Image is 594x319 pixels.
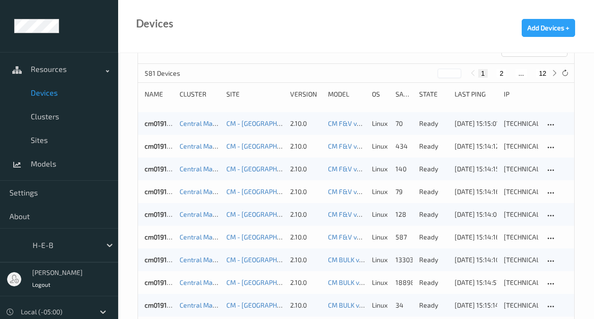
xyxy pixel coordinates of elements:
button: 12 [536,69,549,78]
a: Central Market Trial [180,165,240,173]
a: cm0191bizedg18 [145,256,194,264]
button: Add Devices + [522,19,575,37]
div: 2.10.0 [290,187,321,196]
a: CM - [GEOGRAPHIC_DATA] [226,165,303,173]
div: 18898 [396,278,413,287]
a: CM F&V v3.2 [DATE] 20:30 Auto Save [328,187,437,195]
div: 434 [396,142,413,151]
a: CM - [GEOGRAPHIC_DATA] [226,119,303,127]
a: CM F&V v3.2 [DATE] 20:30 Auto Save [328,119,437,127]
p: ready [419,232,448,242]
div: 2.10.0 [290,119,321,128]
button: 1 [478,69,488,78]
a: CM BULK v1.9 [DATE] 10:10 Auto Save [328,301,437,309]
a: CM - [GEOGRAPHIC_DATA] [226,233,303,241]
p: linux [372,164,389,174]
div: [DATE] 15:14:12 [455,142,498,151]
a: Central Market Trial - Bulk [180,256,258,264]
p: linux [372,278,389,287]
p: ready [419,301,448,310]
a: Central Market Trial [180,210,240,218]
p: linux [372,232,389,242]
a: cm0191bizedg19 [145,278,193,286]
div: [DATE] 15:14:10 [455,255,498,265]
div: State [419,89,448,99]
p: linux [372,210,389,219]
div: 2.10.0 [290,210,321,219]
p: ready [419,142,448,151]
div: 2.10.0 [290,301,321,310]
div: 79 [396,187,413,196]
a: cm0191bizedg13 [145,165,193,173]
p: linux [372,301,389,310]
p: linux [372,187,389,196]
a: cm0191bizedg11 [145,119,192,127]
a: CM F&V v3.2 [DATE] 20:30 Auto Save [328,142,437,150]
div: [DATE] 15:15:01 [455,119,498,128]
p: ready [419,278,448,287]
a: Central Market Trial [180,119,240,127]
a: CM - [GEOGRAPHIC_DATA] [226,210,303,218]
div: 70 [396,119,413,128]
div: 34 [396,301,413,310]
a: Central Market Trial [180,187,240,195]
a: CM F&V v3.2 [DATE] 20:30 Auto Save [328,165,437,173]
div: [TECHNICAL_ID] [504,142,538,151]
a: CM F&V v3.2 [DATE] 20:30 Auto Save [328,233,437,241]
a: CM BULK v1.9 [DATE] 10:10 Auto Save [328,278,437,286]
div: Site [226,89,284,99]
p: ready [419,164,448,174]
div: [TECHNICAL_ID] [504,187,538,196]
a: CM - [GEOGRAPHIC_DATA] [226,301,303,309]
a: cm0191bizedg16 [145,233,193,241]
a: CM BULK v1.9 [DATE] 10:10 Auto Save [328,256,437,264]
p: linux [372,255,389,265]
p: linux [372,142,389,151]
div: Devices [136,19,173,28]
div: [DATE] 15:14:15 [455,164,498,174]
div: [DATE] 15:14:08 [455,210,498,219]
button: ... [516,69,527,78]
p: linux [372,119,389,128]
a: CM - [GEOGRAPHIC_DATA] [226,142,303,150]
a: cm0191bizedg20 [145,301,194,309]
div: 2.10.0 [290,142,321,151]
div: OS [372,89,389,99]
div: [DATE] 15:14:57 [455,278,498,287]
a: Central Market Trial - Bulk [180,278,258,286]
div: Model [328,89,365,99]
p: ready [419,255,448,265]
a: Central Market Trial [180,233,240,241]
p: ready [419,210,448,219]
a: cm0191bizedg14 [145,187,194,195]
div: 140 [396,164,413,174]
div: [TECHNICAL_ID] [504,232,538,242]
div: 2.10.0 [290,255,321,265]
a: CM - [GEOGRAPHIC_DATA] [226,256,303,264]
div: 2.10.0 [290,232,321,242]
div: [DATE] 15:14:16 [455,187,498,196]
div: 128 [396,210,413,219]
div: [TECHNICAL_ID] [504,164,538,174]
p: ready [419,119,448,128]
div: version [290,89,321,99]
div: 2.10.0 [290,164,321,174]
div: Name [145,89,173,99]
div: [DATE] 15:14:16 [455,232,498,242]
div: 2.10.0 [290,278,321,287]
div: Last Ping [455,89,498,99]
div: 587 [396,232,413,242]
div: [DATE] 15:15:14 [455,301,498,310]
a: Central Market Trial [180,142,240,150]
div: [TECHNICAL_ID] [504,278,538,287]
a: cm0191bizedg15 [145,210,193,218]
a: Central Market Trial - Bulk [180,301,258,309]
div: [TECHNICAL_ID] [504,119,538,128]
p: 581 Devices [145,69,215,78]
div: [TECHNICAL_ID] [504,301,538,310]
p: ready [419,187,448,196]
div: Cluster [180,89,220,99]
a: cm0191bizedg12 [145,142,193,150]
a: CM F&V v3.2 [DATE] 20:30 Auto Save [328,210,437,218]
div: [TECHNICAL_ID] [504,255,538,265]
